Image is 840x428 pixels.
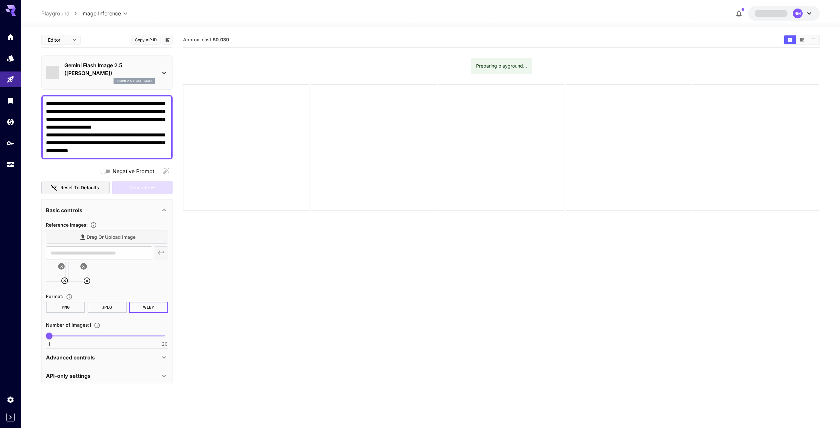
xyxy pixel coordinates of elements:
p: Basic controls [46,206,82,214]
button: Copy AIR ID [131,35,161,45]
span: Image Inference [81,10,121,17]
div: Library [7,96,14,105]
div: Gemini Flash Image 2.5 ([PERSON_NAME])gemini_2_5_flash_image [46,59,168,87]
button: Add to library [164,36,170,44]
button: Choose the file format for the output image. [63,294,75,300]
span: Number of images : 1 [46,322,91,328]
button: JPEG [88,302,127,313]
div: Settings [7,396,14,404]
div: API-only settings [46,368,168,384]
div: Advanced controls [46,350,168,365]
span: Editor [48,36,68,43]
div: Home [7,33,14,41]
div: Models [7,54,14,62]
button: Show media in video view [796,35,808,44]
span: 1 [48,341,50,347]
button: Reset to defaults [41,181,110,194]
button: RM [748,6,820,21]
div: RM [793,9,803,18]
button: PNG [46,302,85,313]
p: Gemini Flash Image 2.5 ([PERSON_NAME]) [64,61,155,77]
button: Expand sidebar [6,413,15,421]
button: Show media in list view [808,35,819,44]
button: Show media in grid view [784,35,796,44]
div: Basic controls [46,202,168,218]
span: Reference Images : [46,222,88,228]
b: $0.039 [213,37,229,42]
button: Specify how many images to generate in a single request. Each image generation will be charged se... [91,322,103,329]
div: Usage [7,160,14,169]
p: Advanced controls [46,354,95,361]
div: API Keys [7,139,14,147]
div: Playground [7,75,14,84]
span: 20 [162,341,168,347]
span: Approx. cost: [183,37,229,42]
button: WEBP [129,302,168,313]
div: Show media in grid viewShow media in video viewShow media in list view [784,35,820,45]
span: Negative Prompt [113,167,154,175]
nav: breadcrumb [41,10,81,17]
div: Preparing playground... [476,60,527,72]
button: Upload a reference image to guide the result. This is needed for Image-to-Image or Inpainting. Su... [88,222,99,228]
div: Wallet [7,118,14,126]
p: API-only settings [46,372,91,380]
span: Format : [46,294,63,299]
a: Playground [41,10,70,17]
p: gemini_2_5_flash_image [115,79,153,83]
